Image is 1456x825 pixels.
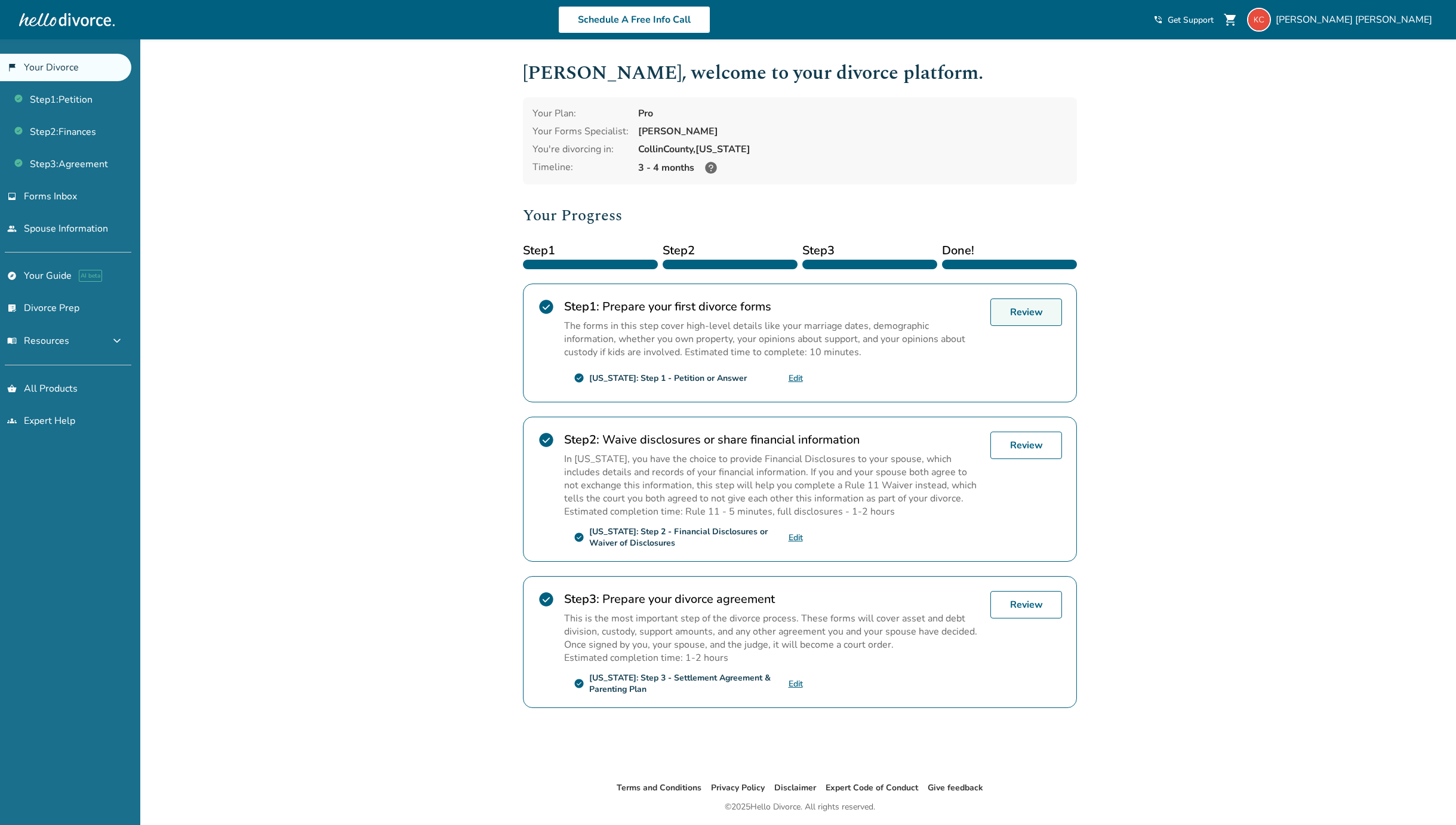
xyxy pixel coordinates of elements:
div: You're divorcing in: [532,143,629,156]
span: [PERSON_NAME] [PERSON_NAME] [1276,13,1437,26]
img: keith.crowder@gmail.com [1247,8,1271,32]
span: list_alt_check [7,303,17,313]
span: people [7,224,17,233]
div: [US_STATE]: Step 2 - Financial Disclosures or Waiver of Disclosures [589,526,789,549]
span: Done! [942,242,1077,260]
span: inbox [7,192,17,201]
h1: [PERSON_NAME] , welcome to your divorce platform. [523,59,1077,88]
a: Edit [789,373,803,384]
span: shopping_basket [7,384,17,393]
p: Estimated completion time: 1-2 hours [564,651,981,664]
div: Your Forms Specialist: [532,125,629,138]
a: Review [990,432,1062,459]
strong: Step 2 : [564,432,599,448]
a: Edit [789,532,803,543]
a: Privacy Policy [711,782,765,793]
h2: Waive disclosures or share financial information [564,432,981,448]
strong: Step 1 : [564,298,599,315]
p: Estimated completion time: Rule 11 - 5 minutes, full disclosures - 1-2 hours [564,505,981,518]
strong: Step 3 : [564,591,599,607]
div: [US_STATE]: Step 3 - Settlement Agreement & Parenting Plan [589,672,789,695]
span: check_circle [574,532,584,543]
p: This is the most important step of the divorce process. These forms will cover asset and debt div... [564,612,981,651]
a: Schedule A Free Info Call [558,6,710,33]
span: explore [7,271,17,281]
div: Pro [638,107,1067,120]
span: shopping_cart [1223,13,1238,27]
li: Give feedback [928,781,983,795]
li: Disclaimer [774,781,816,795]
span: expand_more [110,334,124,348]
p: The forms in this step cover high-level details like your marriage dates, demographic information... [564,319,981,359]
div: Collin County, [US_STATE] [638,143,1067,156]
a: Review [990,591,1062,618]
p: In [US_STATE], you have the choice to provide Financial Disclosures to your spouse, which include... [564,452,981,505]
span: check_circle [538,591,555,608]
span: Step 1 [523,242,658,260]
div: [US_STATE]: Step 1 - Petition or Answer [589,373,747,384]
iframe: Chat Widget [1396,768,1456,825]
a: Terms and Conditions [617,782,701,793]
span: phone_in_talk [1153,15,1163,24]
span: check_circle [574,373,584,383]
div: Your Plan: [532,107,629,120]
span: Step 2 [663,242,798,260]
div: 3 - 4 months [638,161,1067,175]
span: Resources [7,334,69,347]
a: Edit [789,678,803,689]
a: Review [990,298,1062,326]
div: © 2025 Hello Divorce. All rights reserved. [725,800,875,814]
a: Expert Code of Conduct [826,782,918,793]
a: phone_in_talkGet Support [1153,14,1214,26]
div: Timeline: [532,161,629,175]
h2: Prepare your first divorce forms [564,298,981,315]
span: check_circle [574,678,584,689]
span: groups [7,416,17,426]
span: menu_book [7,336,17,346]
span: check_circle [538,432,555,448]
div: [PERSON_NAME] [638,125,1067,138]
span: Get Support [1168,14,1214,26]
h2: Your Progress [523,204,1077,227]
span: Forms Inbox [24,190,77,203]
h2: Prepare your divorce agreement [564,591,981,607]
span: check_circle [538,298,555,315]
span: Step 3 [802,242,937,260]
span: AI beta [79,270,102,282]
span: flag_2 [7,63,17,72]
